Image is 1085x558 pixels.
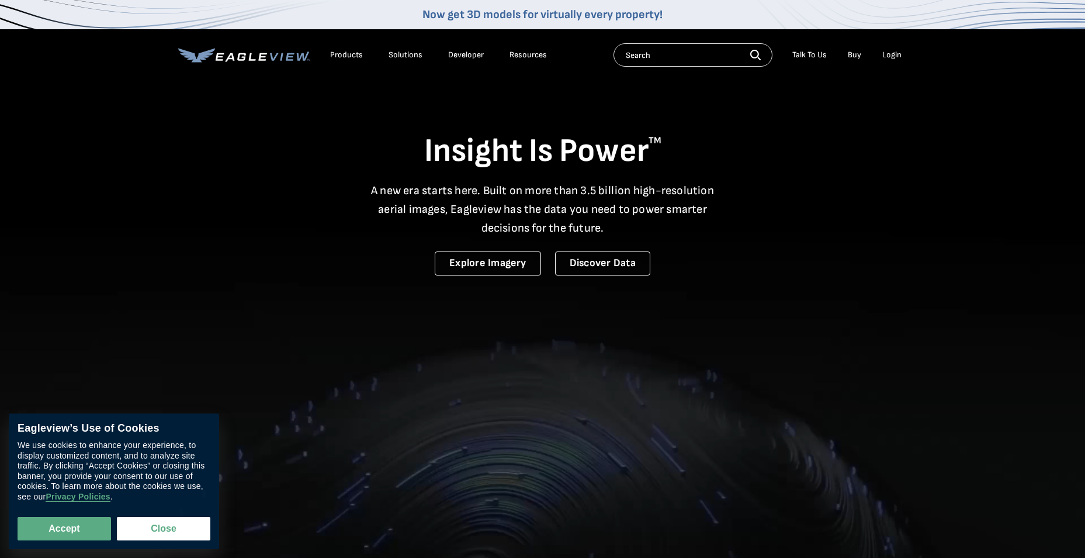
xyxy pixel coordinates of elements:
input: Search [613,43,772,67]
div: Resources [509,50,547,60]
a: Explore Imagery [435,252,541,275]
div: Solutions [389,50,422,60]
button: Accept [18,517,111,540]
div: We use cookies to enhance your experience, to display customized content, and to analyze site tra... [18,441,210,502]
div: Login [882,50,902,60]
a: Now get 3D models for virtually every property! [422,8,663,22]
a: Buy [848,50,861,60]
button: Close [117,517,210,540]
div: Talk To Us [792,50,827,60]
div: Eagleview’s Use of Cookies [18,422,210,435]
p: A new era starts here. Built on more than 3.5 billion high-resolution aerial images, Eagleview ha... [364,181,722,237]
h1: Insight Is Power [178,131,907,172]
a: Discover Data [555,252,650,275]
a: Developer [448,50,484,60]
div: Products [330,50,363,60]
a: Privacy Policies [46,492,110,502]
sup: TM [649,135,661,146]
